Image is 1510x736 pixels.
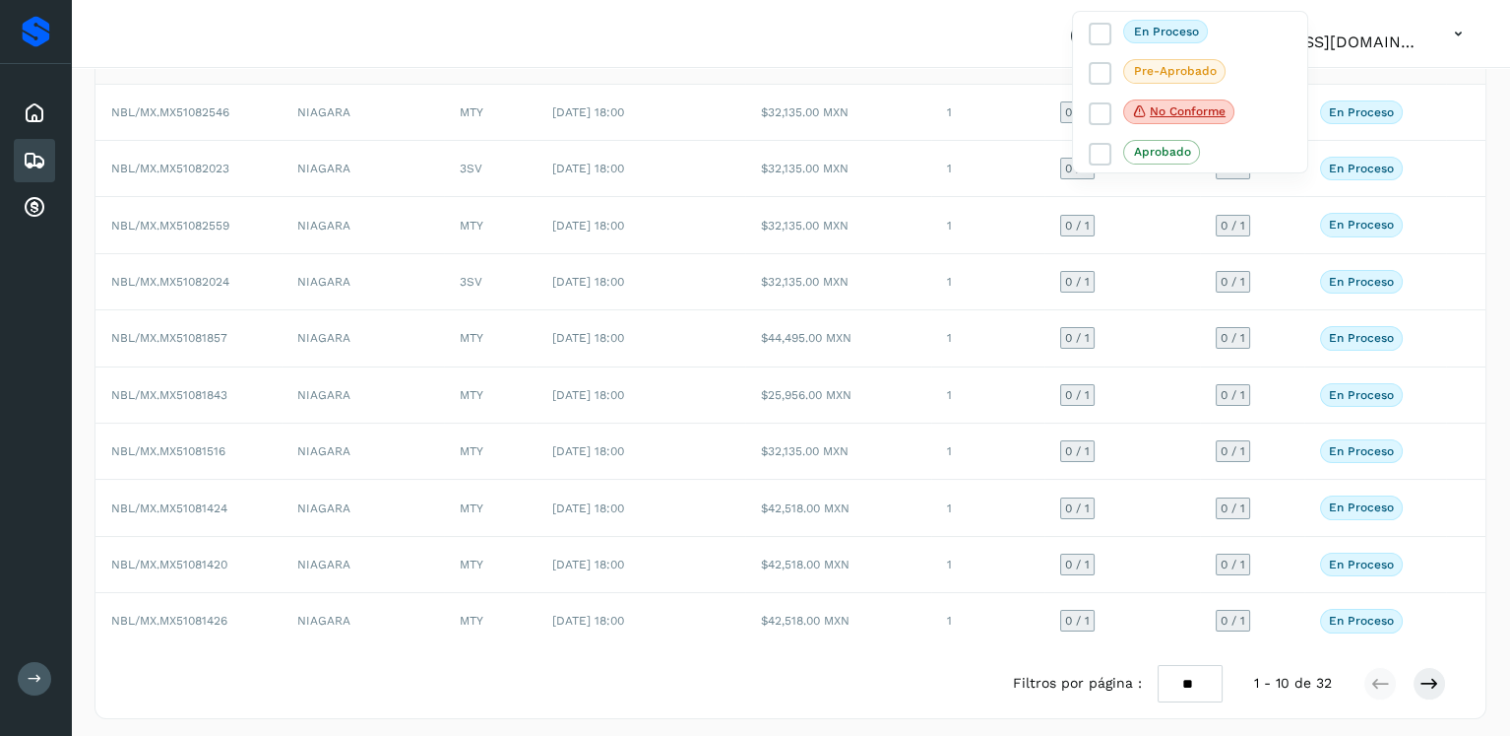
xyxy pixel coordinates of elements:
div: Embarques [14,139,55,182]
div: Cuentas por cobrar [14,186,55,230]
div: Inicio [14,92,55,135]
p: Pre-Aprobado [1134,64,1217,78]
p: En proceso [1134,25,1199,38]
p: No conforme [1150,104,1226,118]
p: Aprobado [1134,145,1191,159]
